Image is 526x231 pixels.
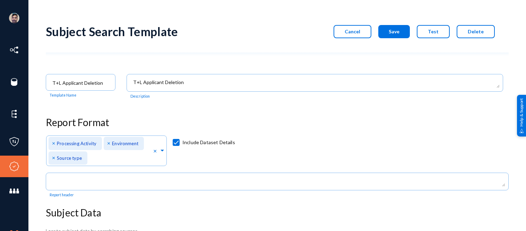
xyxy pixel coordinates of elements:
[457,25,495,38] button: Delete
[46,207,509,219] h3: Subject Data
[24,22,43,30] a: Log out
[24,142,48,150] a: Attributes
[24,69,43,77] a: Sources
[468,28,484,34] span: Delete
[112,141,138,146] span: Environment
[24,50,44,58] a: Datasets
[24,183,70,199] a: Data Discovery Users
[57,155,82,161] span: Source type
[107,140,112,146] span: ×
[9,13,19,23] img: ACg8ocK1ZkZ6gbMmCU1AeqPIsBvrTWeY1xNXvgxNjkUXxjcqAiPEIvU=s96-c
[517,94,526,136] div: Help & Support
[9,186,19,196] img: icon-members.svg
[52,80,112,86] input: Name
[345,28,360,34] span: Cancel
[24,86,40,94] a: Events
[24,133,42,141] a: Policies
[130,94,150,99] mat-hint: Description
[52,140,57,146] span: ×
[153,148,159,155] span: Clear all
[50,193,74,197] mat-hint: Report header
[46,24,178,39] div: Subject Search Template
[24,42,46,50] a: Directory
[519,129,524,133] img: help_support.svg
[389,28,399,34] span: Save
[46,117,509,129] h3: Report Format
[57,141,96,146] span: Processing Activity
[417,25,450,38] button: Test
[9,161,19,172] img: icon-compliance.svg
[9,109,19,119] img: icon-elements.svg
[24,14,35,22] a: tandl
[24,78,42,86] a: Sensors
[24,162,61,170] a: Subject Search
[9,137,19,147] img: icon-policies.svg
[378,25,410,38] button: Save
[50,93,76,98] mat-hint: Template Name
[24,6,53,14] li: Frinad Jelbin
[428,28,439,34] span: Test
[182,137,235,148] span: Include Dataset Details
[24,114,58,122] a: Subject Traces
[9,45,19,55] img: icon-inventory.svg
[52,154,57,161] span: ×
[334,25,371,38] button: Cancel
[24,106,48,114] a: Classifiers
[9,77,19,87] img: icon-sources.svg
